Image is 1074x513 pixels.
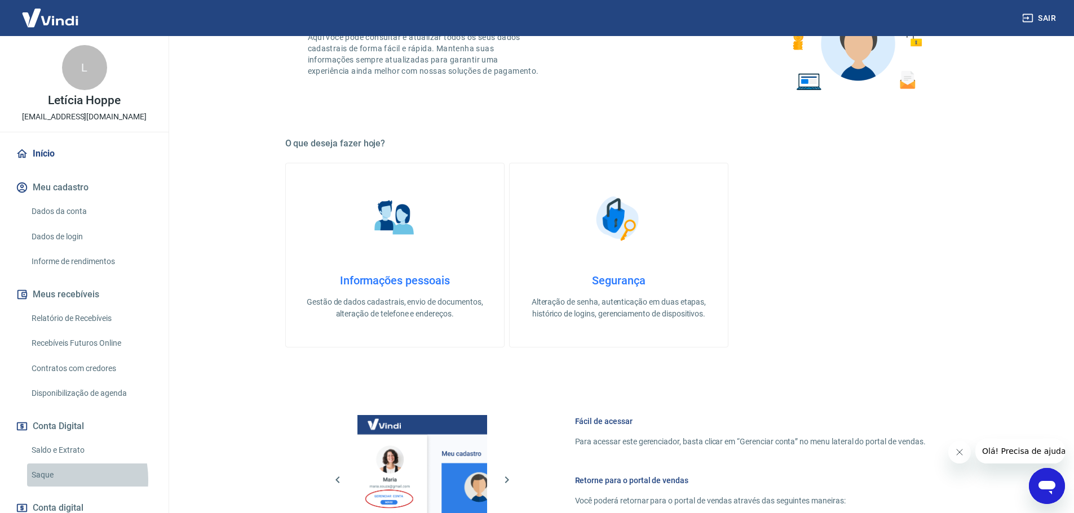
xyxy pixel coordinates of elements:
[27,382,155,405] a: Disponibilização de agenda
[590,190,647,247] img: Segurança
[27,439,155,462] a: Saldo e Extrato
[304,296,486,320] p: Gestão de dados cadastrais, envio de documentos, alteração de telefone e endereços.
[366,190,423,247] img: Informações pessoais
[509,163,728,347] a: SegurançaSegurançaAlteração de senha, autenticação em duas etapas, histórico de logins, gerenciam...
[14,175,155,200] button: Meu cadastro
[14,414,155,439] button: Conta Digital
[14,1,87,35] img: Vindi
[575,475,926,486] h6: Retorne para o portal de vendas
[528,296,710,320] p: Alteração de senha, autenticação em duas etapas, histórico de logins, gerenciamento de dispositivos.
[14,141,155,166] a: Início
[62,45,107,90] div: L
[27,225,155,248] a: Dados de login
[575,495,926,507] p: Você poderá retornar para o portal de vendas através das seguintes maneiras:
[27,332,155,355] a: Recebíveis Futuros Online
[1020,8,1060,29] button: Sair
[285,163,505,347] a: Informações pessoaisInformações pessoaisGestão de dados cadastrais, envio de documentos, alteraçã...
[48,95,120,106] p: Letícia Hoppe
[27,463,155,487] a: Saque
[1029,468,1065,504] iframe: Botão para abrir a janela de mensagens
[27,307,155,330] a: Relatório de Recebíveis
[14,282,155,307] button: Meus recebíveis
[27,200,155,223] a: Dados da conta
[285,138,953,149] h5: O que deseja fazer hoje?
[975,439,1065,463] iframe: Mensagem da empresa
[308,32,541,77] p: Aqui você pode consultar e atualizar todos os seus dados cadastrais de forma fácil e rápida. Mant...
[7,8,95,17] span: Olá! Precisa de ajuda?
[575,436,926,448] p: Para acessar este gerenciador, basta clicar em “Gerenciar conta” no menu lateral do portal de ven...
[304,274,486,287] h4: Informações pessoais
[575,416,926,427] h6: Fácil de acessar
[27,357,155,380] a: Contratos com credores
[27,250,155,273] a: Informe de rendimentos
[948,441,971,463] iframe: Fechar mensagem
[528,274,710,287] h4: Segurança
[22,111,147,123] p: [EMAIL_ADDRESS][DOMAIN_NAME]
